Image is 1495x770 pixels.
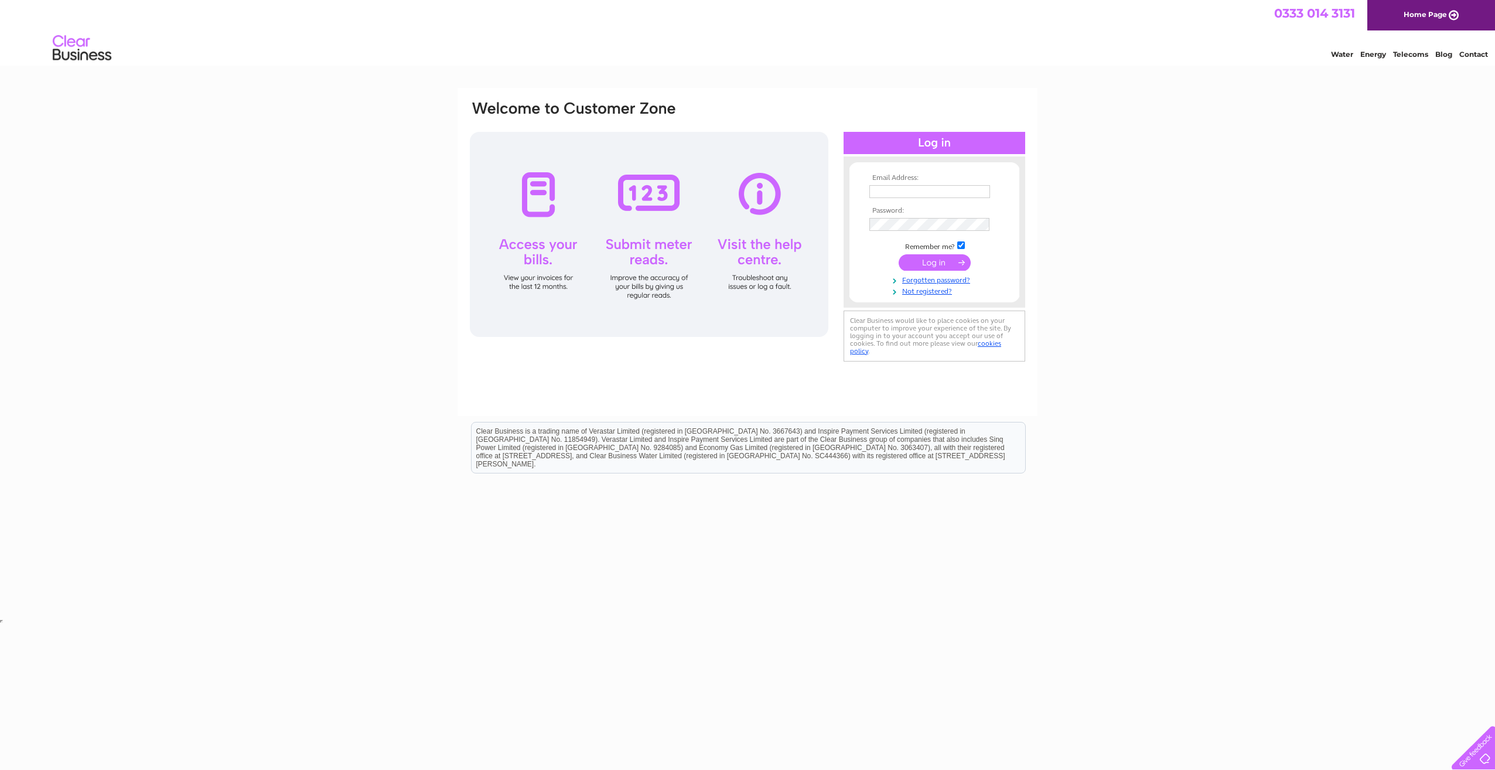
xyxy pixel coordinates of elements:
a: Telecoms [1393,50,1428,59]
div: Clear Business is a trading name of Verastar Limited (registered in [GEOGRAPHIC_DATA] No. 3667643... [472,6,1025,57]
a: Not registered? [869,285,1002,296]
td: Remember me? [866,240,1002,251]
a: Water [1331,50,1353,59]
th: Email Address: [866,174,1002,182]
a: cookies policy [850,339,1001,355]
input: Submit [899,254,971,271]
a: Contact [1459,50,1488,59]
a: Energy [1360,50,1386,59]
div: Clear Business would like to place cookies on your computer to improve your experience of the sit... [844,311,1025,362]
img: logo.png [52,30,112,66]
a: Blog [1435,50,1452,59]
th: Password: [866,207,1002,215]
a: 0333 014 3131 [1274,6,1355,21]
a: Forgotten password? [869,274,1002,285]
